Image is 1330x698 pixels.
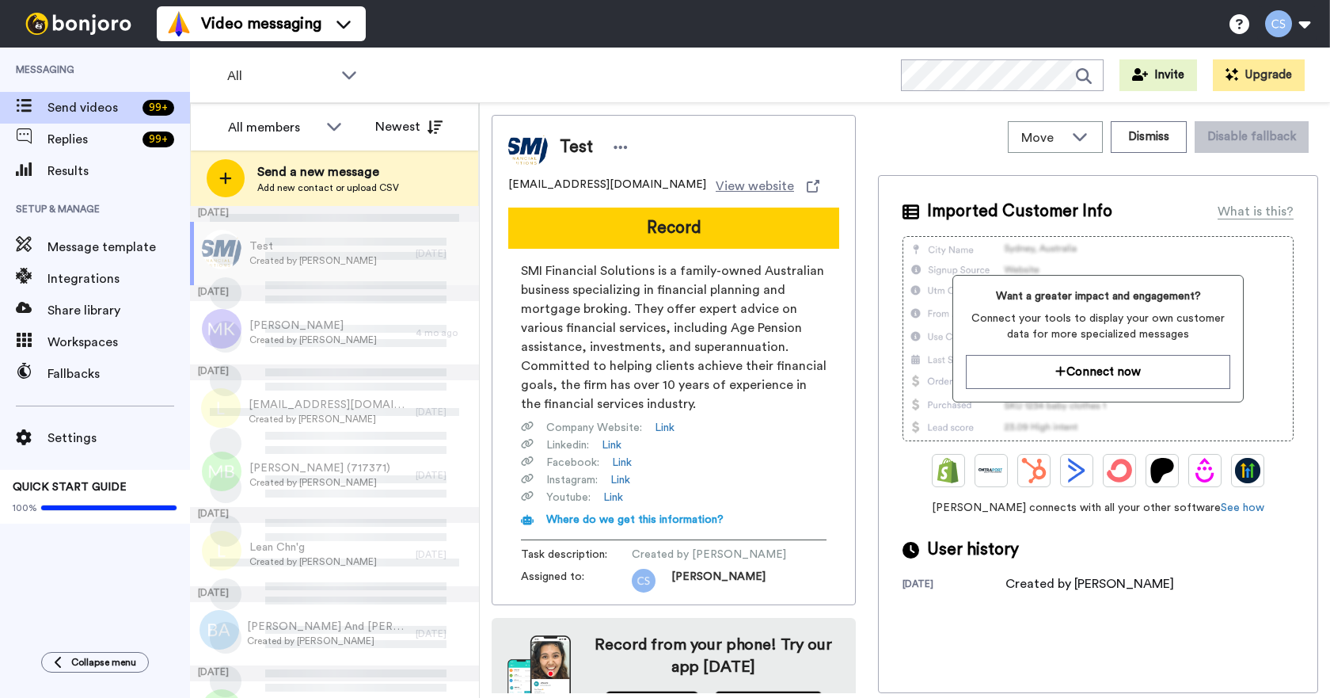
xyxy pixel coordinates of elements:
img: Ontraport [978,458,1004,483]
div: [DATE] [190,507,479,523]
a: Link [655,420,674,436]
img: mb.png [202,452,241,491]
a: See how [1221,502,1264,513]
span: Message template [47,238,190,257]
span: Want a greater impact and engagement? [966,288,1230,304]
img: 876e5661-56d2-4529-857c-d65c73dd001b.png [202,230,241,269]
img: GoHighLevel [1235,458,1260,483]
a: Link [603,490,623,505]
span: Lean Chn'g [249,540,377,555]
div: [DATE] [416,548,471,561]
span: Created by [PERSON_NAME] [247,635,408,647]
span: 100% [13,502,37,514]
img: mk.png [202,309,241,349]
span: Created by [PERSON_NAME] [249,476,390,489]
button: Collapse menu [41,652,149,673]
span: Share library [47,301,190,320]
span: Imported Customer Info [927,200,1112,223]
h4: Record from your phone! Try our app [DATE] [587,634,840,678]
span: Fallbacks [47,364,190,383]
span: Youtube : [546,490,591,505]
span: QUICK START GUIDE [13,482,127,493]
span: Created by [PERSON_NAME] [249,334,377,346]
button: Record [508,208,839,249]
div: [DATE] [416,469,471,482]
button: Upgrade [1213,59,1305,91]
span: Collapse menu [71,656,136,669]
span: [PERSON_NAME] [671,569,766,593]
div: [DATE] [902,578,1005,593]
a: Link [602,437,621,453]
span: Connect your tools to display your own customer data for more specialized messages [966,311,1230,342]
span: Company Website : [546,420,642,436]
a: Link [612,455,632,471]
span: Move [1021,128,1064,147]
span: Created by [PERSON_NAME] [249,254,377,267]
span: Settings [47,429,190,448]
span: [PERSON_NAME] [249,318,377,334]
button: Invite [1119,59,1197,91]
a: View website [716,177,819,196]
span: User history [927,538,1019,562]
img: l.png [201,388,241,428]
button: Connect now [966,355,1230,389]
span: Video messaging [201,13,321,35]
span: Instagram : [546,472,598,488]
span: [PERSON_NAME] And [PERSON_NAME] ([PERSON_NAME]) [PERSON_NAME] (700043) [247,619,408,635]
div: 99 + [142,132,174,147]
span: Add new contact or upload CSV [257,181,399,194]
span: [EMAIL_ADDRESS][DOMAIN_NAME] [249,397,408,413]
img: Shopify [936,458,961,483]
span: Replies [47,130,136,149]
span: Created by [PERSON_NAME] [249,555,377,568]
div: [DATE] [190,586,479,602]
button: Newest [363,111,454,143]
img: abaa78ef-3116-401b-85db-c86cf1123296.png [632,569,655,593]
img: vm-color.svg [166,11,192,36]
span: View website [716,177,794,196]
span: SMI Financial Solutions is a family-owned Australian business specializing in financial planning ... [521,261,826,414]
div: [DATE] [416,627,471,640]
span: [PERSON_NAME] connects with all your other software [902,500,1294,516]
span: Created by [PERSON_NAME] [249,413,408,425]
img: bj-logo-header-white.svg [19,13,138,35]
div: All members [228,118,318,137]
span: Send videos [47,98,136,117]
span: Results [47,162,190,181]
span: Assigned to: [521,569,632,593]
img: Drip [1192,458,1218,483]
div: [DATE] [190,285,479,301]
img: ConvertKit [1107,458,1132,483]
a: Link [610,472,630,488]
span: Integrations [47,269,190,288]
span: Task description : [521,547,632,563]
button: Dismiss [1111,121,1187,153]
div: Created by [PERSON_NAME] [1005,574,1174,593]
div: 4 mo ago [416,326,471,339]
img: Hubspot [1021,458,1047,483]
span: Workspaces [47,333,190,352]
div: [DATE] [416,247,471,260]
span: Facebook : [546,455,599,471]
span: All [227,67,333,86]
span: Linkedin : [546,437,589,453]
div: [DATE] [416,406,471,418]
span: Created by [PERSON_NAME] [632,547,786,563]
span: Where do we get this information? [546,514,724,525]
img: l.png [202,531,241,570]
span: [PERSON_NAME] (717371) [249,460,390,476]
div: What is this? [1218,202,1294,221]
img: ba.png [199,610,239,650]
div: [DATE] [190,364,479,380]
span: Send a new message [257,162,399,181]
img: Image of Test [508,128,548,167]
div: [DATE] [190,666,479,681]
div: [DATE] [190,206,479,222]
span: [EMAIL_ADDRESS][DOMAIN_NAME] [508,177,706,196]
span: Test [560,135,593,159]
img: Patreon [1149,458,1175,483]
img: ActiveCampaign [1064,458,1089,483]
div: 99 + [142,100,174,116]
